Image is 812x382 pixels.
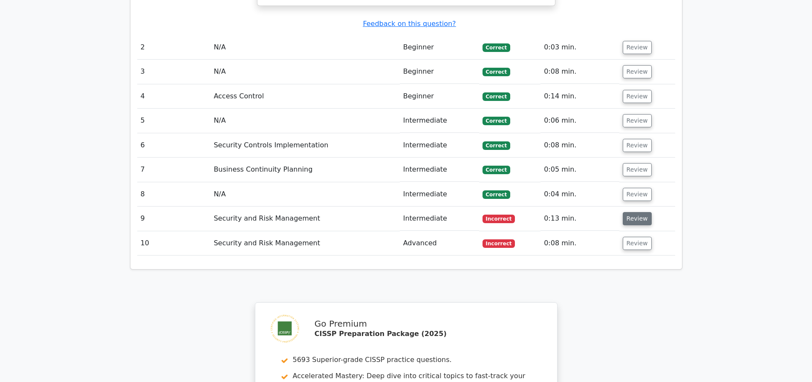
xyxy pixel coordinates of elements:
[623,188,652,201] button: Review
[137,60,211,84] td: 3
[400,133,479,158] td: Intermediate
[483,190,510,199] span: Correct
[540,231,619,256] td: 0:08 min.
[210,231,399,256] td: Security and Risk Management
[540,84,619,109] td: 0:14 min.
[400,231,479,256] td: Advanced
[210,84,399,109] td: Access Control
[210,133,399,158] td: Security Controls Implementation
[210,207,399,231] td: Security and Risk Management
[400,35,479,60] td: Beginner
[623,90,652,103] button: Review
[400,158,479,182] td: Intermediate
[483,92,510,101] span: Correct
[400,60,479,84] td: Beginner
[623,139,652,152] button: Review
[540,158,619,182] td: 0:05 min.
[210,35,399,60] td: N/A
[540,109,619,133] td: 0:06 min.
[137,182,211,207] td: 8
[400,182,479,207] td: Intermediate
[623,41,652,54] button: Review
[623,163,652,176] button: Review
[210,60,399,84] td: N/A
[137,207,211,231] td: 9
[483,239,515,248] span: Incorrect
[540,133,619,158] td: 0:08 min.
[137,158,211,182] td: 7
[210,182,399,207] td: N/A
[137,109,211,133] td: 5
[483,43,510,52] span: Correct
[483,141,510,150] span: Correct
[210,158,399,182] td: Business Continuity Planning
[540,60,619,84] td: 0:08 min.
[210,109,399,133] td: N/A
[623,237,652,250] button: Review
[540,35,619,60] td: 0:03 min.
[540,182,619,207] td: 0:04 min.
[483,215,515,223] span: Incorrect
[137,231,211,256] td: 10
[623,114,652,127] button: Review
[137,35,211,60] td: 2
[400,84,479,109] td: Beginner
[540,207,619,231] td: 0:13 min.
[483,68,510,76] span: Correct
[400,207,479,231] td: Intermediate
[363,20,456,28] a: Feedback on this question?
[623,212,652,225] button: Review
[483,166,510,174] span: Correct
[623,65,652,78] button: Review
[483,117,510,125] span: Correct
[137,133,211,158] td: 6
[137,84,211,109] td: 4
[400,109,479,133] td: Intermediate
